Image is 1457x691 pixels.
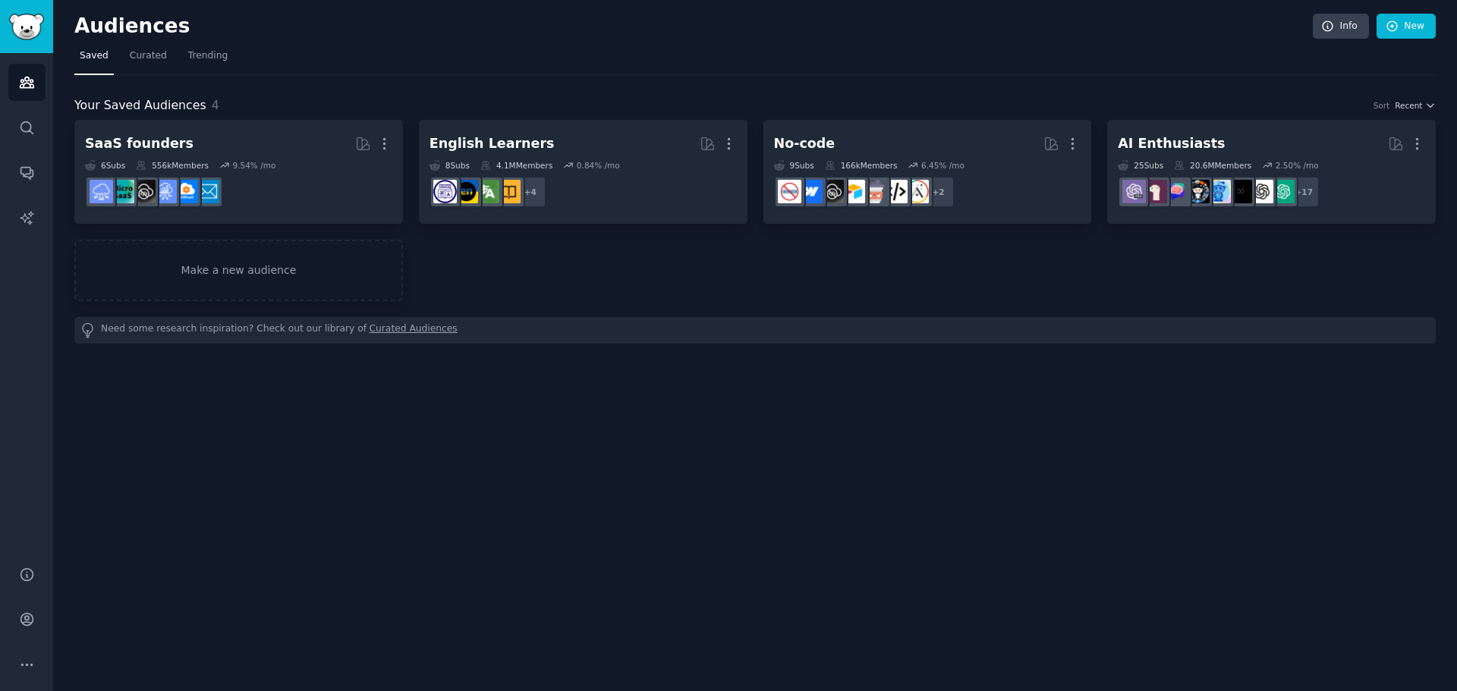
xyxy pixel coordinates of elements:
[1122,180,1146,203] img: ChatGPTPro
[232,160,275,171] div: 9.54 % /mo
[820,180,844,203] img: NoCodeSaaS
[111,180,134,203] img: microsaas
[1107,120,1436,224] a: AI Enthusiasts25Subs20.6MMembers2.50% /mo+17ChatGPTOpenAIArtificialInteligenceartificialaiArtChat...
[1271,180,1295,203] img: ChatGPT
[124,44,172,75] a: Curated
[1144,180,1167,203] img: LocalLLaMA
[515,176,546,208] div: + 4
[90,180,113,203] img: SaaS
[480,160,552,171] div: 4.1M Members
[1165,180,1188,203] img: ChatGPTPromptGenius
[130,49,167,63] span: Curated
[74,96,206,115] span: Your Saved Audiences
[9,14,44,40] img: GummySearch logo
[1118,160,1163,171] div: 25 Sub s
[430,134,555,153] div: English Learners
[863,180,886,203] img: nocodelowcode
[774,160,814,171] div: 9 Sub s
[1229,180,1252,203] img: ArtificialInteligence
[497,180,521,203] img: LearnEnglishOnReddit
[433,180,457,203] img: languagelearning
[212,98,219,112] span: 4
[778,180,801,203] img: nocode
[1207,180,1231,203] img: artificial
[1313,14,1369,39] a: Info
[1250,180,1273,203] img: OpenAI
[774,134,835,153] div: No-code
[825,160,898,171] div: 166k Members
[455,180,478,203] img: EnglishLearning
[85,134,194,153] div: SaaS founders
[923,176,955,208] div: + 2
[1395,100,1436,111] button: Recent
[763,120,1092,224] a: No-code9Subs166kMembers6.45% /mo+2AdaloNoCodeMovementnocodelowcodeAirtableNoCodeSaaSwebflownocode
[74,44,114,75] a: Saved
[842,180,865,203] img: Airtable
[1276,160,1319,171] div: 2.50 % /mo
[153,180,177,203] img: SaaSSales
[577,160,620,171] div: 0.84 % /mo
[74,120,403,224] a: SaaS founders6Subs556kMembers9.54% /moSaaS_Email_MarketingB2BSaaSSaaSSalesNoCodeSaaSmicrosaasSaaS
[799,180,823,203] img: webflow
[188,49,228,63] span: Trending
[905,180,929,203] img: Adalo
[80,49,109,63] span: Saved
[370,322,458,338] a: Curated Audiences
[1377,14,1436,39] a: New
[884,180,908,203] img: NoCodeMovement
[74,240,403,301] a: Make a new audience
[1118,134,1225,153] div: AI Enthusiasts
[476,180,499,203] img: language_exchange
[183,44,233,75] a: Trending
[1374,100,1390,111] div: Sort
[921,160,965,171] div: 6.45 % /mo
[419,120,747,224] a: English Learners8Subs4.1MMembers0.84% /mo+4LearnEnglishOnRedditlanguage_exchangeEnglishLearningla...
[1186,180,1210,203] img: aiArt
[196,180,219,203] img: SaaS_Email_Marketing
[85,160,125,171] div: 6 Sub s
[136,160,209,171] div: 556k Members
[1288,176,1320,208] div: + 17
[1395,100,1422,111] span: Recent
[430,160,470,171] div: 8 Sub s
[74,317,1436,344] div: Need some research inspiration? Check out our library of
[74,14,1313,39] h2: Audiences
[1174,160,1251,171] div: 20.6M Members
[175,180,198,203] img: B2BSaaS
[132,180,156,203] img: NoCodeSaaS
